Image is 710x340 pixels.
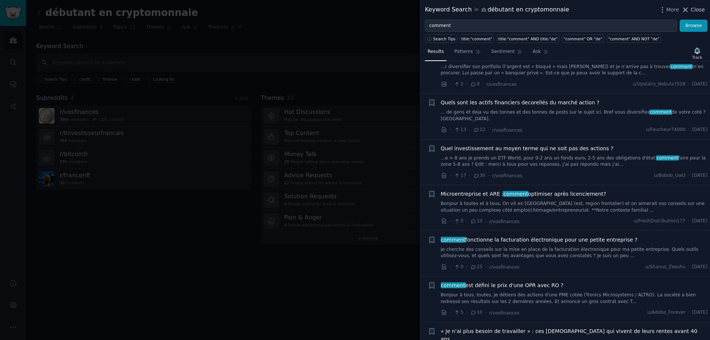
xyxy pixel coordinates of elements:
span: · [466,309,468,317]
span: · [450,218,451,225]
span: u/Bobob_UwU [654,172,686,179]
a: commentfonctionne la facturation électronique pour une petite entreprise ? [441,236,637,244]
a: Sentiment [489,46,525,61]
span: Sentiment [491,48,515,55]
span: · [450,263,451,271]
span: [DATE] [692,81,707,88]
span: · [488,126,489,134]
span: [DATE] [692,264,707,270]
span: comment [503,191,529,197]
a: Patterns [452,46,483,61]
span: 25 [470,264,482,270]
span: Search Tips [433,36,456,41]
a: Results [425,46,446,61]
a: "comment" OR "de" [562,34,604,43]
a: ... de gens et deja vu des tonnes et des tonnes de posts sur le sujet ici. Bref vous diversifiezc... [441,109,708,122]
span: 2 [454,81,463,88]
span: r/vosfinances [489,265,520,270]
span: · [469,126,470,134]
span: u/Faucheur74000 [646,127,686,133]
span: comment [440,282,466,288]
span: [DATE] [692,309,707,316]
span: 12 [473,127,485,133]
span: r/vosfinances [489,310,520,316]
span: 9 [454,264,463,270]
span: 17 [454,172,466,179]
span: · [688,309,690,316]
div: "comment" AND NOT "de" [608,36,659,41]
span: r/vosfinances [489,219,520,224]
a: Ask [530,46,551,61]
span: · [450,172,451,179]
span: est défini le prix d'une OPR avec RO ? [441,282,564,289]
a: title:"comment" [460,34,494,43]
span: r/vosfinances [492,173,523,178]
span: · [688,81,690,88]
span: r/vosfinances [492,128,523,133]
a: Microentreprise et ARE :commentoptimiser après licenciement? [441,190,606,198]
span: r/vosfinances [486,82,517,87]
a: ...e > 8 ans je prends un ETF World, pour 0-2 ans un fonds euro, 2-5 ans des obligations d'état.c... [441,155,708,168]
span: · [466,80,468,88]
span: Close [691,6,705,14]
div: title:"comment" [462,36,493,41]
span: in [474,7,478,13]
a: Bonjour à tous, toutes, Je détiens des actions d'une PME cotée (Tronics Microsystems / ALTRO). La... [441,292,708,305]
span: u/FreshDistribution177 [634,218,685,225]
span: u/Upstairs_Nebula7528 [633,81,686,88]
span: Results [428,48,444,55]
div: Keyword Search débutant en cryptomonnaie [425,5,569,14]
a: ...r diversifier son portfolio (l’argent est « bloqué » mais [PERSON_NAME]) et je n’arrive pas à ... [441,64,708,77]
span: · [485,218,486,225]
button: Track [690,46,705,61]
span: More [666,6,679,14]
span: 9 [470,81,479,88]
span: u/Adobe_Forever [647,309,686,316]
span: · [469,172,470,179]
a: "comment" AND NOT "de" [607,34,661,43]
span: 30 [473,172,485,179]
button: Close [681,6,705,14]
span: · [688,172,690,179]
div: Track [692,55,702,60]
span: comment [649,110,672,115]
a: Je cherche des conseils sur la mise en place de la facturation électronique pour ma petite entrep... [441,246,708,259]
div: "comment" OR "de" [563,36,602,41]
span: · [485,263,486,271]
button: Search Tips [425,34,457,43]
span: 10 [470,309,482,316]
span: 5 [454,218,463,225]
span: [DATE] [692,127,707,133]
div: title:"comment" AND title:"de" [498,36,557,41]
span: 5 [454,309,463,316]
span: [DATE] [692,218,707,225]
span: · [485,309,486,317]
span: [DATE] [692,172,707,179]
span: · [488,172,489,179]
span: 10 [470,218,482,225]
span: Ask [533,48,541,55]
button: Browse [680,20,707,32]
span: fonctionne la facturation électronique pour une petite entreprise ? [441,236,637,244]
span: comment [440,237,466,243]
span: · [450,80,451,88]
span: · [688,218,690,225]
span: · [450,126,451,134]
a: Bonjour à toutes et à tous, On vit en [GEOGRAPHIC_DATA] (est, region frontalier) et on aimerait v... [441,201,708,213]
span: u/Shanus_Zeeshu [645,264,685,270]
span: 13 [454,127,466,133]
span: Microentreprise et ARE : optimiser après licenciement? [441,190,606,198]
a: commentest défini le prix d'une OPR avec RO ? [441,282,564,289]
span: comment [670,64,693,69]
span: · [466,263,468,271]
a: Quels sont les actifs financiers decorellés du marché action ? [441,99,600,107]
span: · [688,264,690,270]
span: · [482,80,484,88]
span: comment [656,155,679,161]
span: · [688,127,690,133]
input: Try a keyword related to your business [425,20,677,32]
button: More [659,6,679,14]
a: Quel investissement au moyen terme qui ne soit pas des actions ? [441,145,614,152]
